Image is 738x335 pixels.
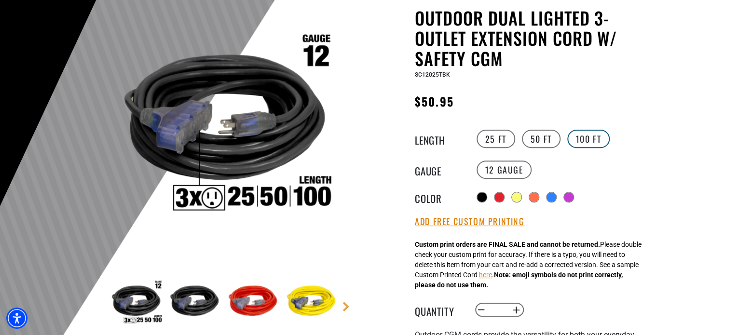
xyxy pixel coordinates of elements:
[166,275,222,331] img: black
[415,191,463,203] legend: Color
[415,241,600,248] strong: Custom print orders are FINAL SALE and cannot be returned.
[6,308,27,329] div: Accessibility Menu
[415,240,642,290] div: Please double check your custom print for accuracy. If there is a typo, you will need to delete t...
[479,270,492,280] button: here
[567,130,610,148] label: 100 FT
[415,133,463,145] legend: Length
[341,302,351,311] a: Next
[415,216,524,227] button: Add Free Custom Printing
[225,275,281,331] img: red
[415,163,463,176] legend: Gauge
[415,8,651,68] h1: Outdoor Dual Lighted 3-Outlet Extension Cord w/ Safety CGM
[477,130,515,148] label: 25 FT
[477,161,532,179] label: 12 Gauge
[283,275,339,331] img: neon yellow
[415,271,623,289] strong: Note: emoji symbols do not print correctly, please do not use them.
[415,304,463,316] label: Quantity
[415,71,450,78] span: SC12025TBK
[522,130,560,148] label: 50 FT
[415,93,453,110] span: $50.95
